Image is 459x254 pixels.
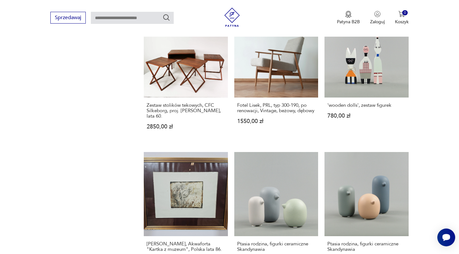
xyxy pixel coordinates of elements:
p: 2850,00 zł [147,124,225,129]
p: 1550,00 zł [237,119,315,124]
h3: Zestaw stolików tekowych, CFC Silkeborg, proj. [PERSON_NAME], lata 60. [147,103,225,119]
button: Zaloguj [370,11,385,25]
img: Ikona koszyka [398,11,405,17]
img: Ikona medalu [345,11,352,18]
a: Zestaw stolików tekowych, CFC Silkeborg, proj. I. Wikkelso, Dania, lata 60.Zestaw stolików tekowy... [144,14,228,142]
a: KlasykFotel Lisek, PRL, typ 300-190, po renowacji, Vintage, beżowy, dębowyFotel Lisek, PRL, typ 3... [234,14,318,142]
img: Ikonka użytkownika [374,11,381,17]
div: 0 [402,10,408,16]
h3: 'wooden dolls', zestaw figurek [327,103,405,108]
iframe: Smartsupp widget button [437,229,455,246]
button: Szukaj [163,14,170,21]
button: Sprzedawaj [50,12,86,24]
button: Patyna B2B [337,11,360,25]
p: Patyna B2B [337,19,360,25]
button: 0Koszyk [395,11,409,25]
p: 780,00 zł [327,113,405,119]
a: 'wooden dolls', zestaw figurek'wooden dolls', zestaw figurek780,00 zł [324,14,408,142]
a: Sprzedawaj [50,16,86,20]
p: Zaloguj [370,19,385,25]
p: Koszyk [395,19,409,25]
img: Patyna - sklep z meblami i dekoracjami vintage [222,8,242,27]
h3: Fotel Lisek, PRL, typ 300-190, po renowacji, Vintage, beżowy, dębowy [237,103,315,113]
h3: Ptasia rodzina, figurki ceramiczne Skandynawia [327,241,405,252]
h3: [PERSON_NAME], Akwaforta "Kartka z muzeum", Polska lata 86. [147,241,225,252]
h3: Ptasia rodzina, figurki ceramiczne Skandynawia [237,241,315,252]
a: Ikona medaluPatyna B2B [337,11,360,25]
